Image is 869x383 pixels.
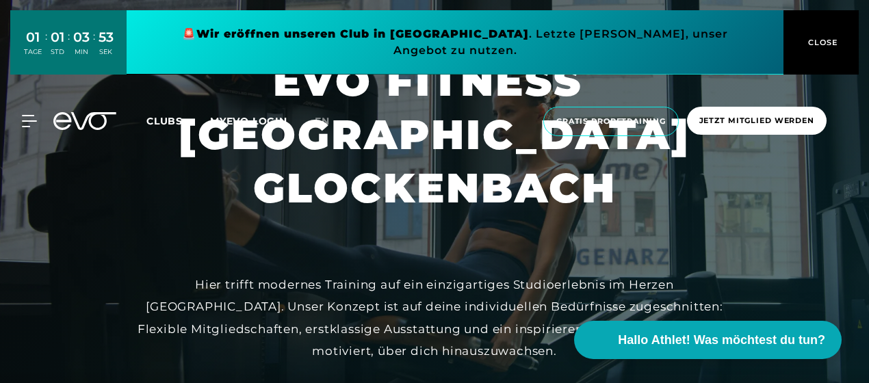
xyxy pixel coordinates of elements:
a: Jetzt Mitglied werden [683,107,831,136]
div: 01 [24,27,42,47]
span: CLOSE [805,36,838,49]
button: Hallo Athlet! Was möchtest du tun? [574,321,842,359]
div: Hier trifft modernes Training auf ein einzigartiges Studioerlebnis im Herzen [GEOGRAPHIC_DATA]. U... [127,274,742,362]
span: Hallo Athlet! Was möchtest du tun? [618,331,825,349]
div: : [68,29,70,65]
div: SEK [99,47,114,57]
div: : [45,29,47,65]
span: Gratis Probetraining [556,116,666,127]
a: MYEVO LOGIN [210,115,287,127]
a: Gratis Probetraining [539,107,683,136]
a: en [315,114,346,129]
div: TAGE [24,47,42,57]
button: CLOSE [783,10,859,75]
a: Clubs [146,114,210,127]
span: Jetzt Mitglied werden [699,115,814,127]
div: 01 [51,27,64,47]
span: en [315,115,330,127]
span: Clubs [146,115,183,127]
div: : [93,29,95,65]
div: 03 [73,27,90,47]
div: STD [51,47,64,57]
div: MIN [73,47,90,57]
div: 53 [99,27,114,47]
